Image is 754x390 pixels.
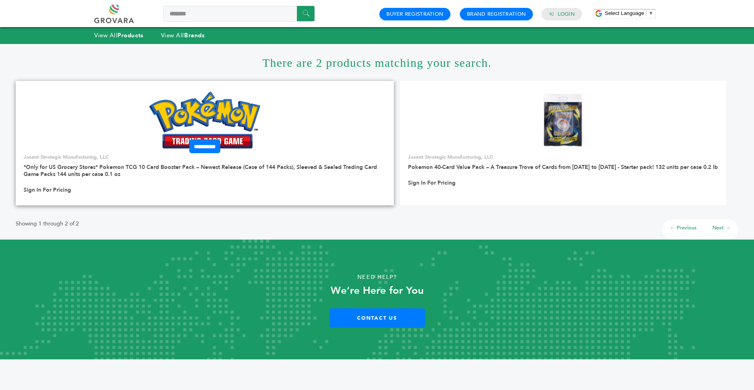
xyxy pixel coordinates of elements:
img: *Only for US Grocery Stores* Pokemon TCG 10 Card Booster Pack – Newest Release (Case of 144 Packs... [149,92,260,148]
a: Sign In For Pricing [24,187,71,194]
a: Brand Registration [467,11,526,18]
p: Need Help? [38,271,716,283]
a: *Only for US Grocery Stores* Pokemon TCG 10 Card Booster Pack – Newest Release (Case of 144 Packs... [24,163,377,178]
a: View AllBrands [161,31,205,39]
span: Select Language [605,10,644,16]
a: Buyer Registration [386,11,443,18]
a: Next → [712,224,730,231]
a: Login [558,11,575,18]
strong: We’re Here for You [331,284,424,298]
a: Contact Us [329,308,425,328]
strong: Products [117,31,143,39]
input: Search a product or brand... [163,6,315,22]
a: Pokemon 40-Card Value Pack – A Treasure Trove of Cards from [DATE] to [DATE] - Starter pack! 132 ... [408,163,718,171]
a: Sign In For Pricing [408,179,456,187]
a: View AllProducts [94,31,144,39]
span: ​ [646,10,646,16]
a: ← Previous [670,224,697,231]
a: Select Language​ [605,10,653,16]
img: Pokemon 40-Card Value Pack – A Treasure Trove of Cards from 1996 to 2024 - Starter pack! 132 unit... [534,92,591,148]
p: Jacent Strategic Manufacturing, LLC [408,154,718,161]
span: ▼ [648,10,653,16]
p: Jacent Strategic Manufacturing, LLC [24,154,386,161]
h1: There are 2 products matching your search. [16,44,738,81]
p: Showing 1 through 2 of 2 [16,219,79,229]
strong: Brands [184,31,205,39]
